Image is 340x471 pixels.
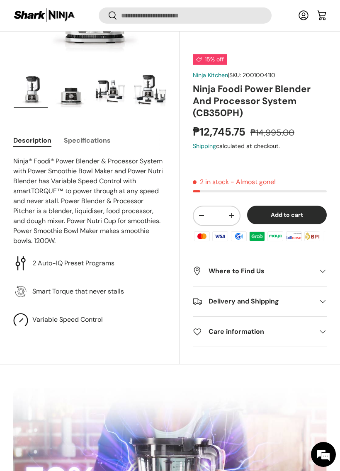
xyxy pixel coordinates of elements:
[193,317,327,347] summary: Care information
[136,4,156,24] div: Minimize live chat window
[133,73,167,108] img: Ninja Foodi Power Blender And Processor System (CB350PH)
[229,230,248,242] img: gcash
[14,73,48,108] img: Ninja Foodi Power Blender And Processor System (CB350PH)
[193,125,248,139] strong: ₱12,745.75
[193,327,313,337] h2: Care information
[64,131,111,150] button: Specifications
[193,177,229,186] span: 2 in stock
[231,177,276,186] p: - Almost gone!
[193,296,313,306] h2: Delivery and Shipping
[32,258,114,268] p: 2 Auto-IQ Preset Programs
[250,127,294,138] s: ₱14,995.00
[303,230,321,242] img: bpi
[193,286,327,316] summary: Delivery and Shipping
[193,256,327,286] summary: Where to Find Us
[93,73,127,108] img: Ninja Foodi Power Blender And Processor System (CB350PH)
[53,73,87,108] img: Ninja Foodi Power Blender And Processor System (CB350PH)
[193,54,227,64] span: 15% off
[13,131,51,150] button: Description
[43,46,139,57] div: Leave a message
[13,156,166,246] p: Ninja® Foodi® Power Blender & Processor System with Power Smoothie Bowl Maker and Power Nutri Ble...
[266,230,284,242] img: maya
[248,230,266,242] img: grabpay
[193,142,216,150] a: Shipping
[32,315,103,325] p: Variable Speed Control
[193,142,327,151] div: calculated at checkout.
[193,71,228,78] a: Ninja Kitchen
[321,230,340,242] img: ubp
[285,230,303,242] img: billease
[228,71,275,78] span: |
[193,266,313,276] h2: Where to Find Us
[243,71,275,78] span: 2001004110
[17,104,145,188] span: We are offline. Please leave us a message.
[193,230,211,242] img: master
[121,255,151,267] em: Submit
[13,7,75,24] img: Shark Ninja Philippines
[211,230,229,242] img: visa
[247,206,327,224] button: Add to cart
[229,71,241,78] span: SKU:
[32,286,124,296] p: Smart Torque that never stalls
[193,83,327,119] h1: Ninja Foodi Power Blender And Processor System (CB350PH)
[4,226,158,255] textarea: Type your message and click 'Submit'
